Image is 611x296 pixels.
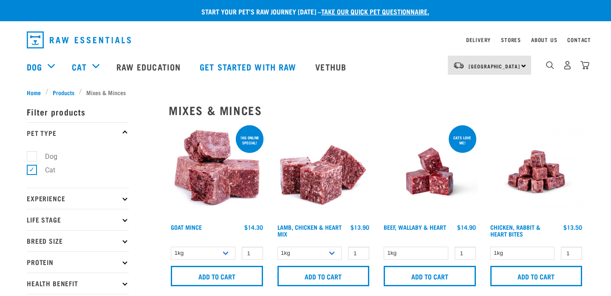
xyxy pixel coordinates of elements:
a: Contact [567,38,591,41]
p: Breed Size [27,230,129,251]
a: Goat Mince [171,226,202,228]
h2: Mixes & Minces [169,104,584,117]
div: $14.30 [244,224,263,231]
p: Pet Type [27,122,129,144]
a: Chicken, Rabbit & Heart Bites [490,226,540,235]
p: Life Stage [27,209,129,230]
a: Home [27,88,45,97]
div: 1kg online special! [236,131,263,149]
input: Add to cart [277,266,370,286]
input: 1 [561,247,582,260]
a: Beef, Wallaby & Heart [384,226,446,228]
div: $13.50 [563,224,582,231]
span: Products [53,88,74,97]
img: home-icon@2x.png [580,61,589,70]
input: Add to cart [384,266,476,286]
span: [GEOGRAPHIC_DATA] [469,65,520,68]
img: home-icon-1@2x.png [546,61,554,69]
a: Cat [72,60,86,73]
label: Dog [31,151,61,162]
div: Cats love me! [449,131,476,149]
p: Protein [27,251,129,273]
img: 1077 Wild Goat Mince 01 [169,124,265,220]
span: Home [27,88,41,97]
a: Get started with Raw [191,50,307,84]
div: $13.90 [351,224,369,231]
img: Raw Essentials Logo [27,31,131,48]
img: user.png [563,61,572,70]
input: 1 [242,247,263,260]
a: Dog [27,60,42,73]
input: 1 [455,247,476,260]
a: Raw Education [108,50,191,84]
img: van-moving.png [453,62,464,69]
a: Vethub [307,50,357,84]
nav: breadcrumbs [27,88,584,97]
a: Products [48,88,79,97]
input: Add to cart [490,266,583,286]
p: Filter products [27,101,129,122]
a: Delivery [466,38,491,41]
input: 1 [348,247,369,260]
img: 1124 Lamb Chicken Heart Mix 01 [275,124,372,220]
p: Experience [27,188,129,209]
label: Cat [31,165,59,175]
a: About Us [531,38,557,41]
a: Stores [501,38,521,41]
div: $14.90 [457,224,476,231]
img: Chicken Rabbit Heart 1609 [488,124,585,220]
input: Add to cart [171,266,263,286]
nav: dropdown navigation [20,28,591,52]
p: Health Benefit [27,273,129,294]
a: Lamb, Chicken & Heart Mix [277,226,342,235]
img: Raw Essentials 2024 July2572 Beef Wallaby Heart [382,124,478,220]
a: take our quick pet questionnaire. [321,9,429,13]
